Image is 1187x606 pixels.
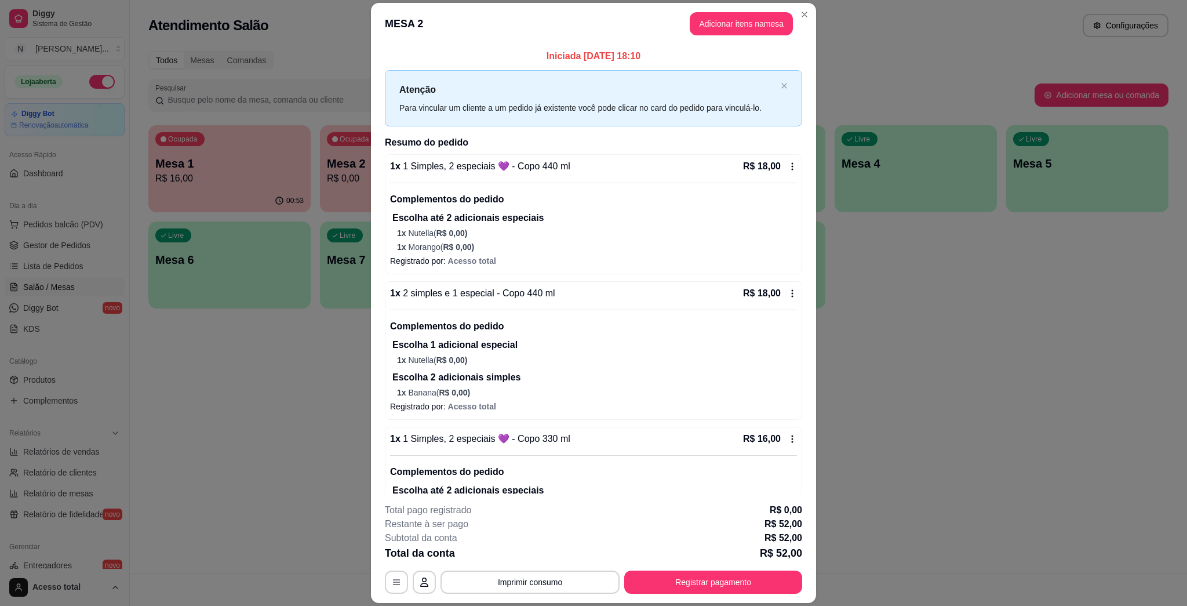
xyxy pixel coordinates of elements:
[385,49,802,63] p: Iniciada [DATE] 18:10
[770,503,802,517] p: R$ 0,00
[397,388,408,397] span: 1 x
[390,193,797,206] p: Complementos do pedido
[397,228,408,238] span: 1 x
[760,545,802,561] p: R$ 52,00
[392,371,797,384] p: Escolha 2 adicionais simples
[690,12,793,35] button: Adicionar itens namesa
[399,82,776,97] p: Atenção
[400,161,570,171] span: 1 Simples, 2 especiais 💜 - Copo 440 ml
[397,241,797,253] p: Morango (
[764,531,802,545] p: R$ 52,00
[436,355,468,365] span: R$ 0,00 )
[764,517,802,531] p: R$ 52,00
[385,503,471,517] p: Total pago registrado
[385,531,457,545] p: Subtotal da conta
[371,3,816,45] header: MESA 2
[397,227,797,239] p: Nutella (
[397,242,408,252] span: 1 x
[397,387,797,398] p: Banana (
[439,388,470,397] span: R$ 0,00 )
[399,101,776,114] div: Para vincular um cliente a um pedido já existente você pode clicar no card do pedido para vinculá...
[385,545,455,561] p: Total da conta
[448,402,496,411] span: Acesso total
[390,401,797,412] p: Registrado por:
[743,286,781,300] p: R$ 18,00
[400,434,570,444] span: 1 Simples, 2 especiais 💜 - Copo 330 ml
[795,5,814,24] button: Close
[390,255,797,267] p: Registrado por:
[781,82,788,90] button: close
[392,338,797,352] p: Escolha 1 adicional especial
[385,517,468,531] p: Restante à ser pago
[385,136,802,150] h2: Resumo do pedido
[743,159,781,173] p: R$ 18,00
[400,288,555,298] span: 2 simples e 1 especial - Copo 440 ml
[397,355,408,365] span: 1 x
[390,159,570,173] p: 1 x
[390,465,797,479] p: Complementos do pedido
[390,432,570,446] p: 1 x
[448,256,496,266] span: Acesso total
[624,571,802,594] button: Registrar pagamento
[392,484,797,498] p: Escolha até 2 adicionais especiais
[781,82,788,89] span: close
[390,320,797,333] p: Complementos do pedido
[397,354,797,366] p: Nutella (
[443,242,474,252] span: R$ 0,00 )
[390,286,555,300] p: 1 x
[392,211,797,225] p: Escolha até 2 adicionais especiais
[743,432,781,446] p: R$ 16,00
[436,228,468,238] span: R$ 0,00 )
[440,571,620,594] button: Imprimir consumo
